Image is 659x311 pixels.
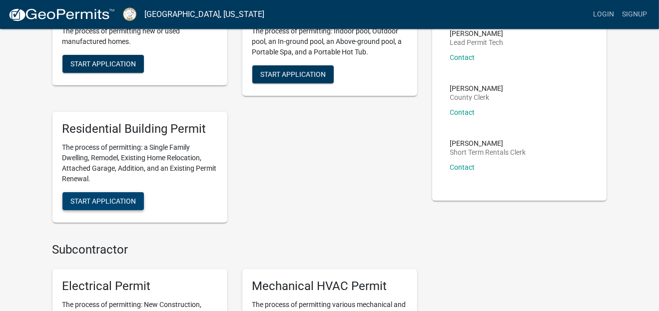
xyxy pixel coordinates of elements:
[450,149,526,156] p: Short Term Rentals Clerk
[62,192,144,210] button: Start Application
[450,30,504,37] p: [PERSON_NAME]
[252,279,407,294] h5: Mechanical HVAC Permit
[450,108,475,116] a: Contact
[450,94,504,101] p: County Clerk
[62,279,217,294] h5: Electrical Permit
[450,85,504,92] p: [PERSON_NAME]
[618,5,651,24] a: Signup
[62,122,217,136] h5: Residential Building Permit
[450,53,475,61] a: Contact
[450,140,526,147] p: [PERSON_NAME]
[252,65,334,83] button: Start Application
[62,26,217,47] p: The process of permitting new or used manufactured homes.
[144,6,264,23] a: [GEOGRAPHIC_DATA], [US_STATE]
[589,5,618,24] a: Login
[450,163,475,171] a: Contact
[62,55,144,73] button: Start Application
[252,26,407,57] p: The process of permitting: Indoor pool, Outdoor pool, an In-ground pool, an Above-ground pool, a ...
[70,60,136,68] span: Start Application
[70,197,136,205] span: Start Application
[62,142,217,184] p: The process of permitting: a Single Family Dwelling, Remodel, Existing Home Relocation, Attached ...
[260,70,326,78] span: Start Application
[52,243,417,257] h4: Subcontractor
[450,39,504,46] p: Lead Permit Tech
[123,7,136,21] img: Putnam County, Georgia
